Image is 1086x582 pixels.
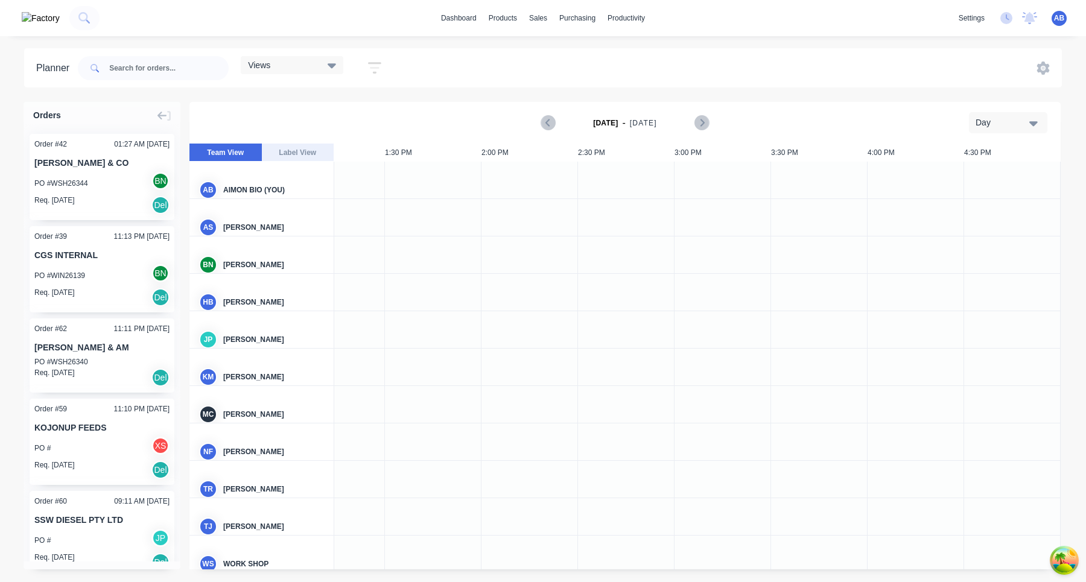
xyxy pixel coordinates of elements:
[223,409,324,420] div: [PERSON_NAME]
[34,443,51,454] div: PO #
[22,12,60,25] img: Factory
[542,115,556,130] button: Previous page
[694,115,708,130] button: Next page
[114,323,170,334] div: 11:11 PM [DATE]
[262,144,334,162] button: Label View
[34,403,67,414] div: Order # 59
[151,553,170,571] div: Del
[199,555,217,573] div: WS
[114,139,170,150] div: 01:27 AM [DATE]
[483,9,523,27] div: products
[953,9,991,27] div: settings
[630,118,657,128] span: [DATE]
[481,144,578,162] div: 2:00 PM
[34,514,170,527] div: SSW DIESEL PTY LTD
[199,405,217,423] div: MC
[34,356,88,367] div: PO #WSH26340
[34,231,67,242] div: Order # 39
[223,558,324,569] div: Work Shop
[34,341,170,354] div: [PERSON_NAME] & AM
[523,9,553,27] div: sales
[288,144,385,162] div: 1:00 PM
[578,144,675,162] div: 2:30 PM
[151,288,170,306] div: Del
[223,259,324,270] div: [PERSON_NAME]
[34,367,74,378] span: Req. [DATE]
[199,331,217,349] div: JP
[223,222,324,233] div: [PERSON_NAME]
[223,185,324,195] div: Aimon Bio (You)
[199,293,217,311] div: HB
[34,496,67,507] div: Order # 60
[868,144,964,162] div: 4:00 PM
[114,231,170,242] div: 11:13 PM [DATE]
[34,195,74,206] span: Req. [DATE]
[151,529,170,547] div: JP
[223,521,324,532] div: [PERSON_NAME]
[622,116,625,130] span: -
[151,196,170,214] div: Del
[34,139,67,150] div: Order # 42
[199,218,217,236] div: AS
[199,256,217,274] div: BN
[553,9,602,27] div: purchasing
[248,59,270,72] span: Views
[34,323,67,334] div: Order # 62
[109,56,229,80] input: Search for orders...
[771,144,868,162] div: 3:30 PM
[34,287,74,298] span: Req. [DATE]
[34,249,170,262] div: CGS INTERNAL
[1052,548,1076,572] button: Open Tanstack query devtools
[435,9,483,27] a: dashboard
[114,496,170,507] div: 09:11 AM [DATE]
[151,264,170,282] div: BN
[199,443,217,461] div: NF
[151,461,170,479] div: Del
[602,9,651,27] div: productivity
[593,118,618,128] strong: [DATE]
[969,112,1047,133] button: Day
[199,480,217,498] div: TR
[34,270,85,281] div: PO #WIN26139
[223,297,324,308] div: [PERSON_NAME]
[199,368,217,386] div: KM
[34,552,74,563] span: Req. [DATE]
[1054,13,1064,24] span: AB
[114,403,170,414] div: 11:10 PM [DATE]
[976,116,1031,129] div: Day
[964,144,1061,162] div: 4:30 PM
[223,446,324,457] div: [PERSON_NAME]
[223,372,324,382] div: [PERSON_NAME]
[34,422,170,434] div: KOJONUP FEEDS
[151,172,170,190] div: BN
[34,460,74,470] span: Req. [DATE]
[34,178,88,189] div: PO #WSH26344
[36,61,75,75] div: Planner
[189,144,262,162] button: Team View
[151,368,170,387] div: Del
[151,437,170,455] div: XS
[199,181,217,199] div: AB
[675,144,771,162] div: 3:00 PM
[223,334,324,345] div: [PERSON_NAME]
[34,535,51,546] div: PO #
[34,157,170,169] div: [PERSON_NAME] & CO
[223,484,324,495] div: [PERSON_NAME]
[385,144,481,162] div: 1:30 PM
[199,517,217,536] div: TJ
[33,109,61,122] span: Orders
